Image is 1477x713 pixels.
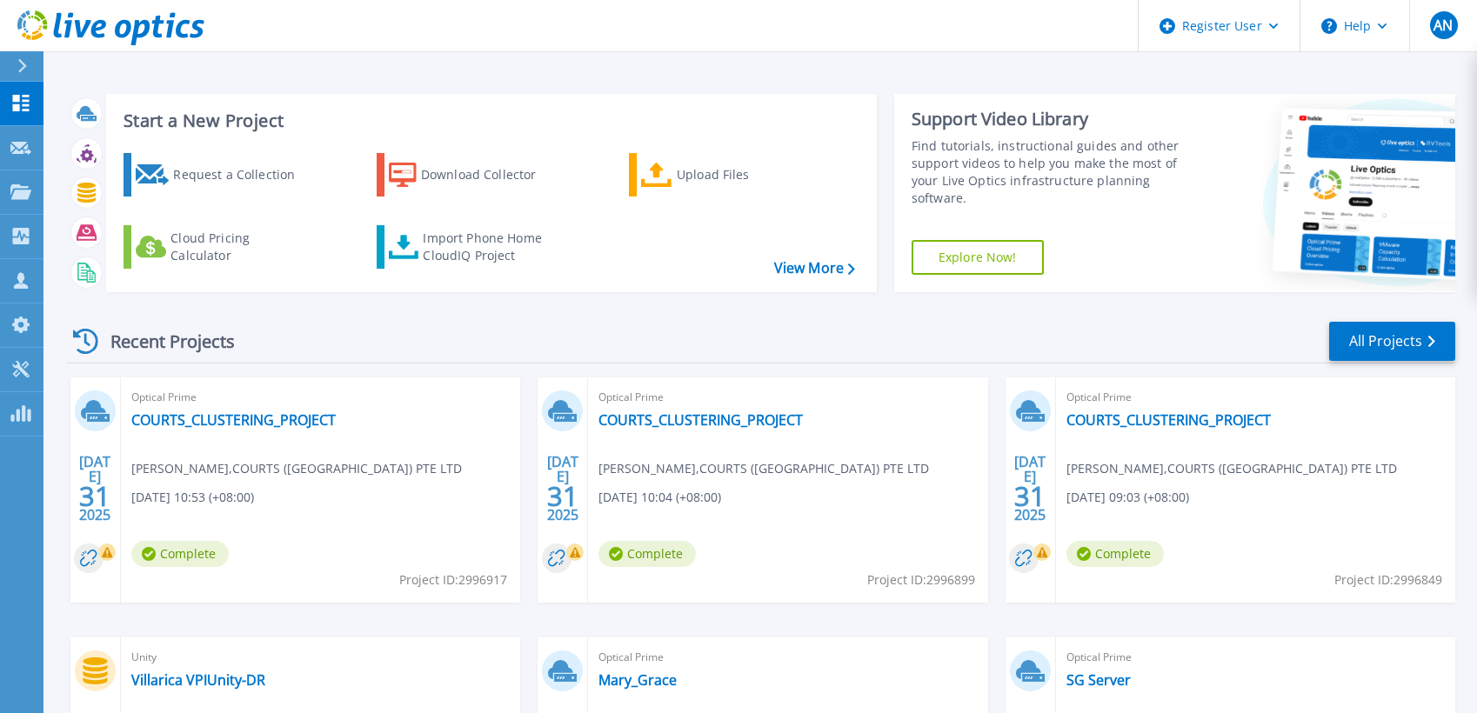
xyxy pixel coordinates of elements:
a: Request a Collection [124,153,317,197]
a: Explore Now! [912,240,1044,275]
span: [DATE] 10:53 (+08:00) [131,488,254,507]
span: Optical Prime [131,388,510,407]
a: Upload Files [629,153,823,197]
span: Project ID: 2996899 [867,570,975,590]
span: [DATE] 09:03 (+08:00) [1066,488,1189,507]
a: Cloud Pricing Calculator [124,225,317,269]
span: Project ID: 2996849 [1334,570,1442,590]
span: [PERSON_NAME] , COURTS ([GEOGRAPHIC_DATA]) PTE LTD [1066,459,1397,478]
span: Complete [131,541,229,567]
div: Download Collector [421,157,560,192]
div: [DATE] 2025 [1013,456,1046,520]
div: [DATE] 2025 [546,456,579,520]
a: COURTS_CLUSTERING_PROJECT [131,411,336,429]
a: COURTS_CLUSTERING_PROJECT [598,411,803,429]
span: Optical Prime [598,388,977,407]
span: 31 [79,489,110,503]
span: AN [1434,18,1453,32]
span: Optical Prime [1066,388,1445,407]
a: COURTS_CLUSTERING_PROJECT [1066,411,1271,429]
span: [PERSON_NAME] , COURTS ([GEOGRAPHIC_DATA]) PTE LTD [131,459,462,478]
span: Optical Prime [598,648,977,667]
a: SG Server [1066,671,1131,689]
span: [PERSON_NAME] , COURTS ([GEOGRAPHIC_DATA]) PTE LTD [598,459,929,478]
div: Find tutorials, instructional guides and other support videos to help you make the most of your L... [912,137,1195,207]
div: Import Phone Home CloudIQ Project [423,230,558,264]
div: Upload Files [677,157,816,192]
div: Request a Collection [173,157,312,192]
span: 31 [1014,489,1046,503]
h3: Start a New Project [124,111,854,130]
span: 31 [547,489,578,503]
span: Project ID: 2996917 [399,570,507,590]
div: Support Video Library [912,108,1195,130]
span: Complete [598,541,696,567]
span: [DATE] 10:04 (+08:00) [598,488,721,507]
a: All Projects [1329,322,1455,361]
a: Mary_Grace [598,671,677,689]
span: Complete [1066,541,1164,567]
span: Optical Prime [1066,648,1445,667]
span: Unity [131,648,510,667]
a: Download Collector [377,153,571,197]
div: [DATE] 2025 [78,456,111,520]
a: Villarica VPIUnity-DR [131,671,265,689]
a: View More [774,260,855,277]
div: Cloud Pricing Calculator [170,230,310,264]
div: Recent Projects [67,320,258,363]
